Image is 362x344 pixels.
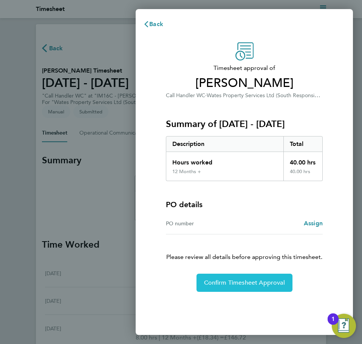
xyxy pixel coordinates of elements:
[166,118,323,130] h3: Summary of [DATE] - [DATE]
[166,219,244,228] div: PO number
[166,136,283,152] div: Description
[283,169,322,181] div: 40.00 hrs
[304,219,323,228] a: Assign
[332,314,356,338] button: Open Resource Center, 1 new notification
[207,91,354,99] span: Wates Property Services Ltd (South Responsive Maintenance)
[304,220,323,227] span: Assign
[166,64,323,73] span: Timesheet approval of
[157,234,332,262] p: Please review all details before approving this timesheet.
[166,136,323,181] div: Summary of 20 - 26 Sep 2025
[149,20,163,28] span: Back
[283,152,322,169] div: 40.00 hrs
[136,17,171,32] button: Back
[166,152,283,169] div: Hours worked
[166,199,203,210] h4: PO details
[204,279,285,287] span: Confirm Timesheet Approval
[196,274,292,292] button: Confirm Timesheet Approval
[283,136,322,152] div: Total
[172,169,201,175] div: 12 Months +
[166,76,323,91] span: [PERSON_NAME]
[166,92,205,99] span: Call Handler WC
[331,319,335,329] div: 1
[205,92,207,99] span: ·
